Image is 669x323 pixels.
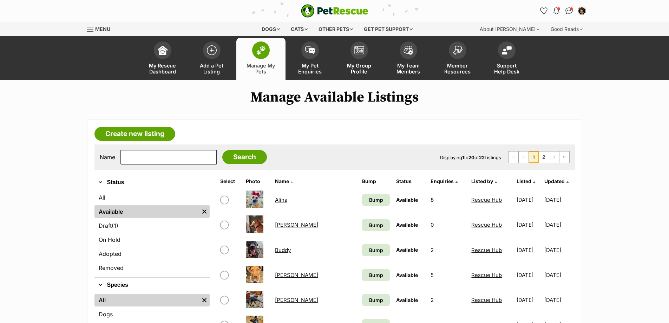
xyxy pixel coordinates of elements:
[222,150,267,164] input: Search
[87,22,115,35] a: Menu
[538,5,550,17] a: Favourites
[369,221,383,229] span: Bump
[514,288,544,312] td: [DATE]
[286,22,313,36] div: Cats
[362,194,390,206] a: Bump
[442,63,473,75] span: Member Resources
[343,63,375,75] span: My Group Profile
[538,5,588,17] ul: Account quick links
[428,188,468,212] td: 8
[428,263,468,287] td: 5
[529,151,539,163] span: Page 1
[578,7,585,14] img: Rescue Hub profile pic
[471,272,502,278] a: Rescue Hub
[482,38,531,80] a: Support Help Desk
[475,22,544,36] div: About [PERSON_NAME]
[514,263,544,287] td: [DATE]
[471,247,502,253] a: Rescue Hub
[94,233,210,246] a: On Hold
[431,178,454,184] span: translation missing: en.admin.listings.index.attributes.enquiries
[94,261,210,274] a: Removed
[471,178,493,184] span: Listed by
[396,247,418,253] span: Available
[393,63,424,75] span: My Team Members
[94,280,210,290] button: Species
[94,205,199,218] a: Available
[243,176,271,187] th: Photo
[245,63,277,75] span: Manage My Pets
[404,46,413,55] img: team-members-icon-5396bd8760b3fe7c0b43da4ab00e1e3bb1a5d9ba89233759b79545d2d3fc5d0d.svg
[301,4,368,18] a: PetRescue
[257,22,285,36] div: Dogs
[301,4,368,18] img: logo-e224e6f780fb5917bec1dbf3a21bbac754714ae5b6737aabdf751b685950b380.svg
[217,176,242,187] th: Select
[428,288,468,312] td: 2
[549,151,559,163] a: Next page
[393,176,427,187] th: Status
[362,244,390,256] a: Bump
[207,45,217,55] img: add-pet-listing-icon-0afa8454b4691262ce3f59096e99ab1cd57d4a30225e0717b998d2c9b9846f56.svg
[275,221,318,228] a: [PERSON_NAME]
[544,178,565,184] span: Updated
[491,63,523,75] span: Support Help Desk
[314,22,358,36] div: Other pets
[275,247,291,253] a: Buddy
[187,38,236,80] a: Add a Pet Listing
[294,63,326,75] span: My Pet Enquiries
[94,127,175,141] a: Create new listing
[275,196,287,203] a: Alina
[440,155,501,160] span: Displaying to of Listings
[369,196,383,204] span: Bump
[565,7,573,14] img: chat-41dd97257d64d25036548639549fe6c8038ab92f7586957e7f3b1b290dea8141.svg
[362,219,390,231] a: Bump
[544,188,574,212] td: [DATE]
[359,22,418,36] div: Get pet support
[354,46,364,54] img: group-profile-icon-3fa3cf56718a62981997c0bc7e787c4b2cf8bcc04b72c1350f741eb67cf2f40e.svg
[514,213,544,237] td: [DATE]
[94,191,210,204] a: All
[275,272,318,278] a: [PERSON_NAME]
[462,155,464,160] strong: 1
[508,151,570,163] nav: Pagination
[544,288,574,312] td: [DATE]
[362,269,390,281] a: Bump
[286,38,335,80] a: My Pet Enquiries
[544,263,574,287] td: [DATE]
[471,196,502,203] a: Rescue Hub
[94,247,210,260] a: Adopted
[95,26,110,32] span: Menu
[544,178,569,184] a: Updated
[517,178,531,184] span: Listed
[94,219,210,232] a: Draft
[275,178,293,184] a: Name
[369,296,383,304] span: Bump
[112,221,118,230] span: (1)
[94,308,210,321] a: Dogs
[305,46,315,54] img: pet-enquiries-icon-7e3ad2cf08bfb03b45e93fb7055b45f3efa6380592205ae92323e6603595dc1f.svg
[147,63,178,75] span: My Rescue Dashboard
[396,197,418,203] span: Available
[514,238,544,262] td: [DATE]
[559,151,569,163] a: Last page
[196,63,228,75] span: Add a Pet Listing
[335,38,384,80] a: My Group Profile
[551,5,562,17] button: Notifications
[544,213,574,237] td: [DATE]
[509,151,518,163] span: First page
[471,297,502,303] a: Rescue Hub
[359,176,393,187] th: Bump
[384,38,433,80] a: My Team Members
[396,222,418,228] span: Available
[431,178,458,184] a: Enquiries
[138,38,187,80] a: My Rescue Dashboard
[479,155,485,160] strong: 22
[471,178,497,184] a: Listed by
[396,297,418,303] span: Available
[100,154,115,160] label: Name
[576,5,588,17] button: My account
[544,238,574,262] td: [DATE]
[94,178,210,187] button: Status
[502,46,512,54] img: help-desk-icon-fdf02630f3aa405de69fd3d07c3f3aa587a6932b1a1747fa1d2bba05be0121f9.svg
[256,46,266,55] img: manage-my-pets-icon-02211641906a0b7f246fdf0571729dbe1e7629f14944591b6c1af311fb30b64b.svg
[433,38,482,80] a: Member Resources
